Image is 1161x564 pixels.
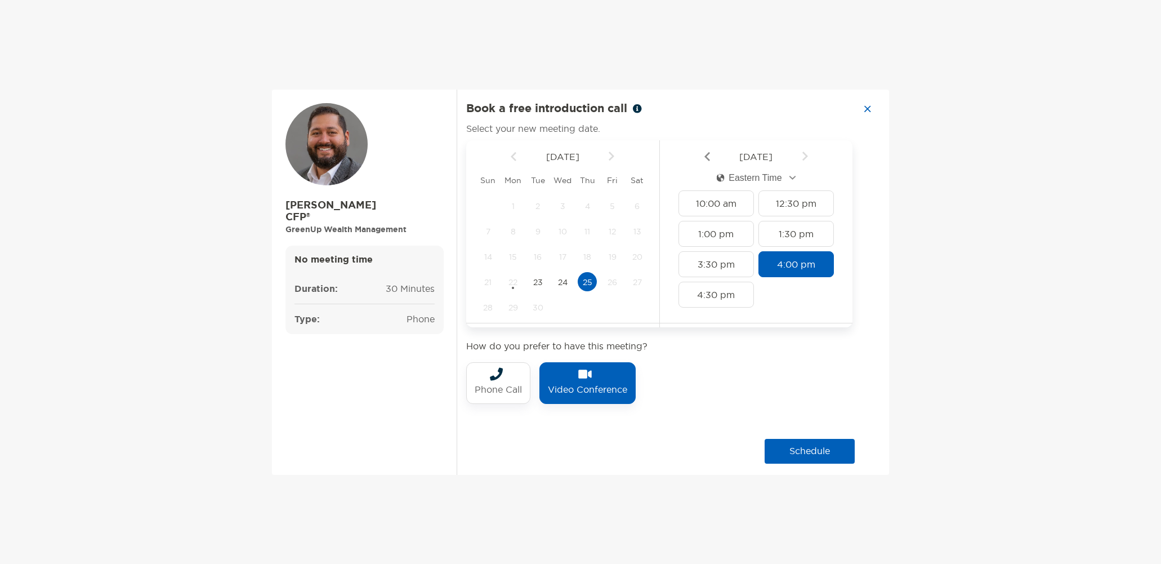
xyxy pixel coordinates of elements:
[575,175,600,185] div: Thu
[519,151,606,162] span: [DATE]
[578,201,597,211] span: 4
[294,313,320,325] b: Type:
[600,175,625,185] div: Fri
[716,173,782,183] div: Eastern Time
[548,381,627,399] p: Video Conference
[466,103,642,116] h4: Book a free introduction call
[528,227,547,237] span: 9
[704,152,710,161] img: Arrow icon
[578,252,597,262] span: 18
[475,381,522,399] p: Phone Call
[501,175,525,185] div: Mon
[712,151,800,162] span: [DATE]
[678,251,754,277] div: 3:30 pm
[511,152,516,161] img: Arrow icon
[802,152,808,161] img: Arrow icon
[603,277,622,287] span: 26
[609,152,614,161] img: Arrow icon
[503,277,523,287] span: 22
[528,252,547,262] span: 16
[528,201,547,211] span: 2
[553,277,572,287] span: 24
[466,339,852,353] p: How do you prefer to have this meeting?
[765,439,855,464] button: Open schedule modal
[285,199,444,223] a: [PERSON_NAME]CFP®
[528,303,547,313] span: 30
[578,367,592,381] img: type-call
[628,201,647,211] span: 6
[285,224,407,234] span: GreenUp Wealth Management
[503,201,523,211] span: 1
[503,252,523,262] span: 15
[603,227,622,237] span: 12
[479,252,498,262] span: 14
[603,252,622,262] span: 19
[553,227,572,237] span: 10
[294,283,338,295] b: Duration:
[758,221,834,247] div: 1:30 pm
[553,252,572,262] span: 17
[476,175,501,185] div: Sun
[628,277,647,287] span: 27
[716,174,724,182] img: icon
[678,221,754,247] div: 1:00 pm
[294,255,435,265] h3: No meeting time
[479,303,498,313] span: 28
[285,199,444,211] span: [PERSON_NAME]
[758,251,834,277] div: 4:00 pm
[789,176,796,180] img: Open dropdown arrow
[578,227,597,237] span: 11
[553,201,572,211] span: 3
[479,227,498,237] span: 7
[707,165,805,191] button: iconEastern Time
[503,303,523,313] span: 29
[285,211,444,223] span: CFP®
[525,175,550,185] div: Tue
[578,277,597,287] span: 25
[407,313,435,325] span: phone
[628,227,647,237] span: 13
[678,190,754,216] div: 10:00 am
[489,367,503,381] img: type-call
[628,252,647,262] span: 20
[625,175,650,185] div: Sat
[633,104,642,113] img: Schedule information icon
[503,227,523,237] span: 8
[550,175,575,185] div: Wed
[479,277,498,287] span: 21
[466,122,600,136] p: Select your new meeting date.
[678,282,754,308] div: 4:30 pm
[386,283,435,294] span: 30 minutes
[758,190,834,216] div: 12:30 pm
[603,201,622,211] span: 5
[528,277,547,287] span: 23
